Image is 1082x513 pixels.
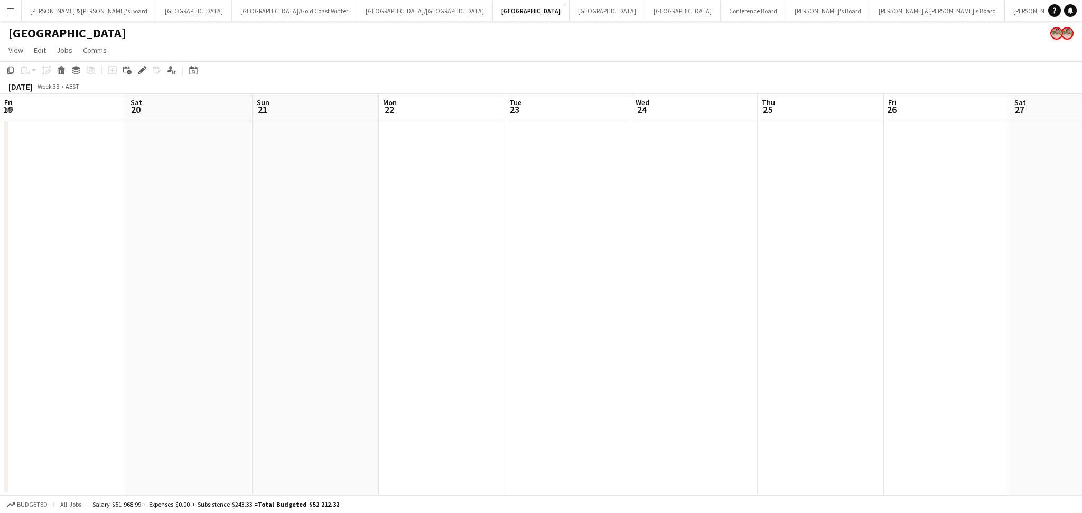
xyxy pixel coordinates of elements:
[493,1,570,21] button: [GEOGRAPHIC_DATA]
[156,1,232,21] button: [GEOGRAPHIC_DATA]
[870,1,1005,21] button: [PERSON_NAME] & [PERSON_NAME]'s Board
[22,1,156,21] button: [PERSON_NAME] & [PERSON_NAME]'s Board
[570,1,645,21] button: [GEOGRAPHIC_DATA]
[5,499,49,510] button: Budgeted
[17,501,48,508] span: Budgeted
[258,500,339,508] span: Total Budgeted $52 212.32
[645,1,721,21] button: [GEOGRAPHIC_DATA]
[357,1,493,21] button: [GEOGRAPHIC_DATA]/[GEOGRAPHIC_DATA]
[721,1,786,21] button: Conference Board
[1061,27,1074,40] app-user-avatar: Arrence Torres
[786,1,870,21] button: [PERSON_NAME]'s Board
[1050,27,1063,40] app-user-avatar: Arrence Torres
[58,500,83,508] span: All jobs
[92,500,339,508] div: Salary $51 968.99 + Expenses $0.00 + Subsistence $243.33 =
[232,1,357,21] button: [GEOGRAPHIC_DATA]/Gold Coast Winter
